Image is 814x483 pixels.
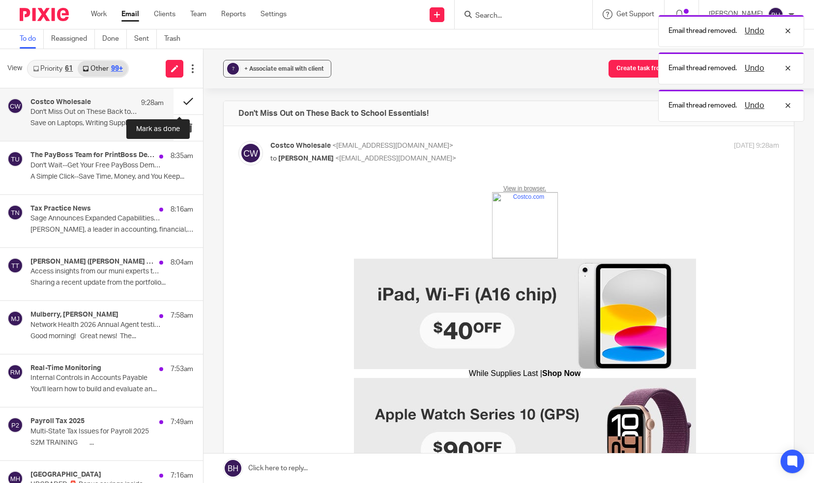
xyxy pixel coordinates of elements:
h4: Payroll Tax 2025 [30,417,85,426]
div: ? [227,63,239,75]
h4: Mulberry, [PERSON_NAME] [30,311,118,319]
p: 9:28am [141,98,164,108]
p: Email thread removed. [669,26,737,36]
p: Don't Miss Out on These Back to School Essentials! [30,108,137,116]
a: Email [121,9,139,19]
span: [PERSON_NAME] [278,155,334,162]
p: [PERSON_NAME], a leader in accounting, financial, HR and... [30,226,193,234]
p: 8:04am [171,258,193,268]
p: Sharing a recent update from the portfolio... [30,279,193,287]
p: 8:16am [171,205,193,215]
div: 99+ [111,65,123,72]
h4: The PayBoss Team for PrintBoss Desktop Users [30,151,154,160]
a: While Supplies Last |Shop Now [199,303,310,312]
p: Sage Announces Expanded Capabilities for Intacct in R3-2025 Release [30,215,161,223]
p: Good morning! Great news! The... [30,332,193,341]
p: Access insights from our muni experts through an active ETF [30,268,161,276]
a: Reassigned [51,29,95,49]
button: ? + Associate email with client [223,60,331,78]
p: 7:16am [171,471,193,481]
a: Work [91,9,107,19]
h4: [GEOGRAPHIC_DATA] [30,471,101,479]
span: Costco Wholesale [270,142,331,149]
img: Back to School [84,312,426,423]
a: Done [102,29,127,49]
strong: Shop Now [272,303,310,312]
p: 7:58am [171,311,193,321]
button: Undo [742,25,767,37]
img: Costco.com [222,7,288,73]
button: Undo [742,100,767,111]
span: to [270,155,277,162]
a: Reports [221,9,246,19]
img: svg%3E [7,311,23,326]
img: svg%3E [768,7,784,23]
a: To do [20,29,44,49]
a: While Supplies Last |Shop Now [199,184,310,192]
p: Don't Wait--Get Your Free PayBoss Demo - Save Up to 70% on Check Printing and Mailing [30,161,161,170]
img: svg%3E [7,98,23,114]
span: <[EMAIL_ADDRESS][DOMAIN_NAME]> [332,142,453,149]
a: Trash [164,29,188,49]
p: Multi-State Tax Issues for Payroll 2025 [30,428,161,436]
p: 7:53am [171,364,193,374]
h4: [PERSON_NAME] ([PERSON_NAME] [PERSON_NAME]) [30,258,154,266]
p: Save on Laptops, Writing Supplies, Clothing,... [30,119,164,128]
a: Sent [134,29,157,49]
p: Network Health 2026 Annual Agent testing - ALL need to complete :) [30,321,161,329]
h4: Costco Wholesale [30,98,91,107]
p: Email thread removed. [669,63,737,73]
img: svg%3E [7,364,23,380]
img: svg%3E [7,205,23,220]
img: Apple Watch Series 10 GPS $90 OFF [84,193,426,303]
p: [DATE] 9:28am [734,141,779,151]
span: View [7,63,22,74]
a: Priority61 [28,61,78,77]
img: svg%3E [7,151,23,167]
p: Email thread removed. [669,101,737,110]
a: Settings [261,9,287,19]
img: svg%3E [7,258,23,273]
img: iPad, Wi-FI A16 chip $40 OFF [84,74,426,184]
p: S2M TRAINING ... [30,439,193,447]
div: 61 [65,65,73,72]
img: svg%3E [238,141,263,165]
span: <[EMAIL_ADDRESS][DOMAIN_NAME]> [335,155,456,162]
span: + Associate email with client [244,66,324,72]
h4: Real-Time Monitoring [30,364,101,373]
a: Team [190,9,206,19]
p: Internal Controls in Accounts Payable [30,374,161,382]
p: You'll learn how to build and evaluate an... [30,385,193,394]
p: A Simple Click--Save Time, Money, and You Keep... [30,173,193,181]
img: svg%3E [7,417,23,433]
img: Pixie [20,8,69,21]
p: 7:49am [171,417,193,427]
h4: Don't Miss Out on These Back to School Essentials! [238,108,429,118]
a: Other99+ [78,61,127,77]
p: 8:35am [171,151,193,161]
h4: Tax Practice News [30,205,91,213]
strong: Shop Now [272,184,310,192]
a: Clients [154,9,175,19]
button: Undo [742,62,767,74]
